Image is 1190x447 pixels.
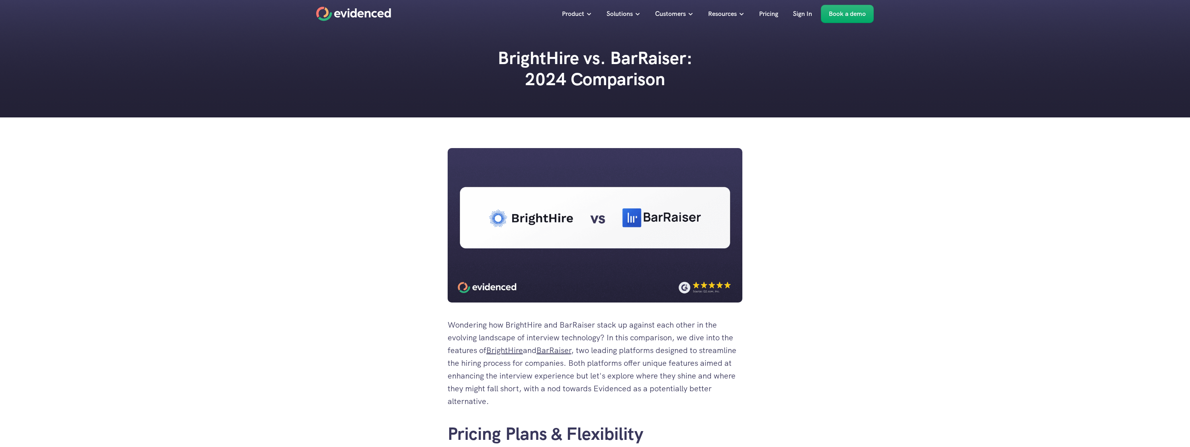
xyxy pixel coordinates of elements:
a: BarRaiser [536,345,571,355]
p: Pricing [759,9,778,19]
a: BrightHire [486,345,523,355]
a: Sign In [787,5,818,23]
h2: BrightHire vs. BarRaiser: 2024 Comparison [476,48,714,90]
a: Book a demo [821,5,874,23]
p: Solutions [607,9,633,19]
p: Product [562,9,584,19]
p: Customers [655,9,686,19]
a: Home [316,7,391,21]
p: Wondering how BrightHire and BarRaiser stack up against each other in the evolving landscape of i... [448,318,742,408]
h2: Pricing Plans & Flexibility [448,424,742,445]
a: Pricing [753,5,784,23]
img: Brighthire Vs BarRaiser [448,148,742,303]
p: Resources [708,9,737,19]
p: Book a demo [829,9,866,19]
p: Sign In [793,9,812,19]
